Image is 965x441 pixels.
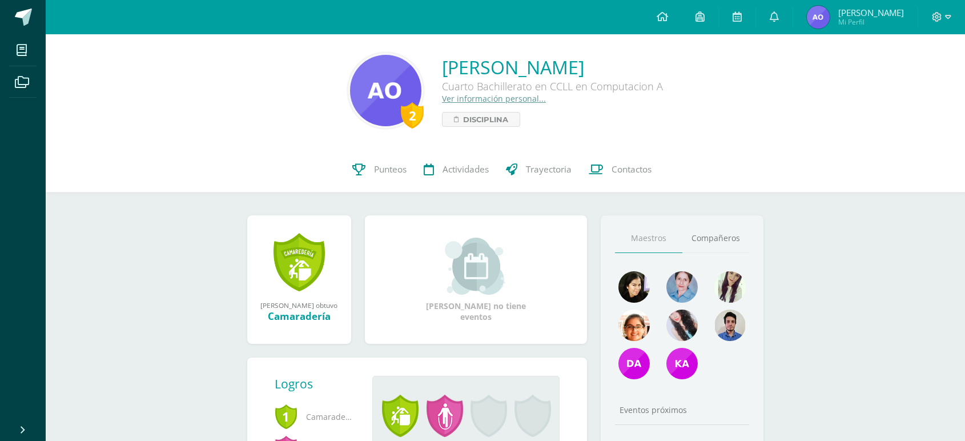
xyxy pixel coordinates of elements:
span: Trayectoria [526,163,572,175]
div: 2 [401,102,424,129]
a: Contactos [580,147,660,193]
img: 18063a1d57e86cae316d13b62bda9887.png [666,310,698,341]
span: Contactos [612,163,652,175]
div: Cuarto Bachillerato en CCLL en Computacion A [442,79,663,93]
a: Compañeros [682,224,750,253]
img: 79a096149483f94f2015878c5ab9b36e.png [618,310,650,341]
div: Logros [275,376,364,392]
img: 023cb5cc053389f6ba88328a33af1495.png [618,271,650,303]
span: 1 [275,403,297,430]
span: Actividades [443,163,489,175]
a: Actividades [415,147,497,193]
div: Camaradería [259,310,340,323]
a: Maestros [615,224,682,253]
span: Camaradería [275,401,355,432]
span: Disciplina [463,113,508,126]
a: Punteos [344,147,415,193]
a: Ver información personal... [442,93,546,104]
img: 429b44335496247a7f21bc3e38013c17.png [807,6,830,29]
img: 266e3f0bd67d70dec5dbe3796cb17f70.png [350,55,421,126]
span: Mi Perfil [838,17,904,27]
img: 7c77fd53c8e629aab417004af647256c.png [618,348,650,379]
img: 57a22e3baad8e3e20f6388c0a987e578.png [666,348,698,379]
a: Trayectoria [497,147,580,193]
span: Punteos [374,163,407,175]
div: Eventos próximos [615,404,750,415]
a: [PERSON_NAME] [442,55,663,79]
a: Disciplina [442,112,520,127]
img: 2dffed587003e0fc8d85a787cd9a4a0a.png [714,310,746,341]
img: event_small.png [445,238,507,295]
span: [PERSON_NAME] [838,7,904,18]
img: 102b129a5a65fe9b96838ebdb134a827.png [714,271,746,303]
div: [PERSON_NAME] obtuvo [259,300,340,310]
img: 3b19b24bf65429e0bae9bc5e391358da.png [666,271,698,303]
div: [PERSON_NAME] no tiene eventos [419,238,533,322]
